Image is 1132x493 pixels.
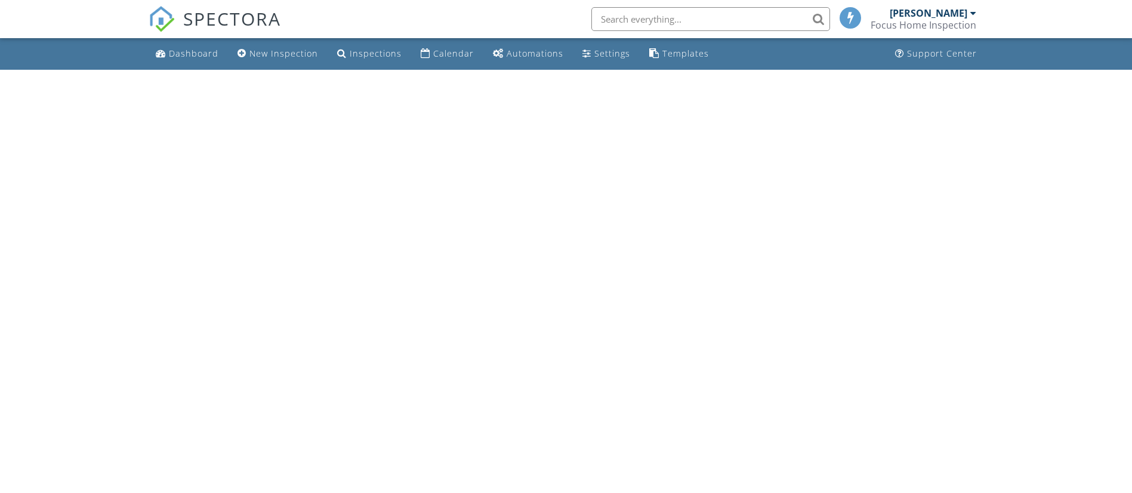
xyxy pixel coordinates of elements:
[416,43,479,65] a: Calendar
[433,48,474,59] div: Calendar
[149,6,175,32] img: The Best Home Inspection Software - Spectora
[594,48,630,59] div: Settings
[644,43,714,65] a: Templates
[890,43,982,65] a: Support Center
[507,48,563,59] div: Automations
[907,48,977,59] div: Support Center
[151,43,223,65] a: Dashboard
[488,43,568,65] a: Automations (Basic)
[183,6,281,31] span: SPECTORA
[233,43,323,65] a: New Inspection
[578,43,635,65] a: Settings
[332,43,406,65] a: Inspections
[890,7,967,19] div: [PERSON_NAME]
[591,7,830,31] input: Search everything...
[350,48,402,59] div: Inspections
[149,16,281,41] a: SPECTORA
[249,48,318,59] div: New Inspection
[871,19,976,31] div: Focus Home Inspection
[662,48,709,59] div: Templates
[169,48,218,59] div: Dashboard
